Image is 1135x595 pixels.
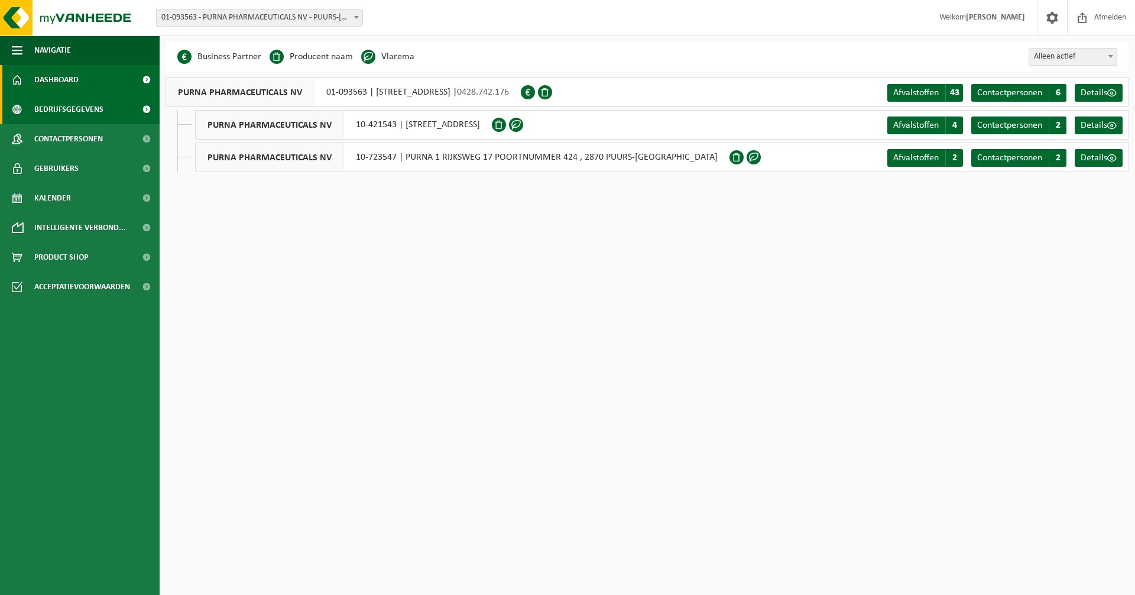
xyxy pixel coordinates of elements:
span: Details [1081,88,1107,98]
div: 10-421543 | [STREET_ADDRESS] [195,110,492,140]
span: Gebruikers [34,154,79,183]
span: Afvalstoffen [893,153,939,163]
li: Producent naam [270,48,353,66]
span: Acceptatievoorwaarden [34,272,130,302]
span: Alleen actief [1029,48,1117,65]
span: Kalender [34,183,71,213]
span: Bedrijfsgegevens [34,95,103,124]
span: Intelligente verbond... [34,213,126,242]
div: 01-093563 | [STREET_ADDRESS] | [166,77,521,107]
span: 01-093563 - PURNA PHARMACEUTICALS NV - PUURS-SINT-AMANDS [157,9,362,26]
span: Product Shop [34,242,88,272]
span: Alleen actief [1029,48,1117,66]
span: 0428.742.176 [457,88,509,97]
span: Contactpersonen [34,124,103,154]
a: Afvalstoffen 43 [887,84,963,102]
span: 01-093563 - PURNA PHARMACEUTICALS NV - PUURS-SINT-AMANDS [156,9,363,27]
a: Contactpersonen 6 [971,84,1066,102]
span: 43 [945,84,963,102]
a: Contactpersonen 2 [971,117,1066,134]
a: Afvalstoffen 2 [887,149,963,167]
span: Afvalstoffen [893,121,939,130]
li: Business Partner [177,48,261,66]
span: PURNA PHARMACEUTICALS NV [196,111,344,139]
span: 2 [945,149,963,167]
div: 10-723547 | PURNA 1 RIJKSWEG 17 POORTNUMMER 424 , 2870 PUURS-[GEOGRAPHIC_DATA] [195,143,729,172]
span: Details [1081,153,1107,163]
span: PURNA PHARMACEUTICALS NV [196,143,344,172]
a: Afvalstoffen 4 [887,117,963,134]
a: Details [1075,117,1123,134]
span: Afvalstoffen [893,88,939,98]
span: Contactpersonen [977,121,1042,130]
span: 4 [945,117,963,134]
span: 6 [1049,84,1066,102]
span: Contactpersonen [977,88,1042,98]
span: PURNA PHARMACEUTICALS NV [166,78,314,106]
span: Details [1081,121,1107,130]
span: 2 [1049,149,1066,167]
span: 2 [1049,117,1066,134]
span: Navigatie [34,35,71,65]
strong: [PERSON_NAME] [966,13,1025,22]
li: Vlarema [361,48,414,66]
a: Details [1075,149,1123,167]
span: Contactpersonen [977,153,1042,163]
a: Details [1075,84,1123,102]
span: Dashboard [34,65,79,95]
a: Contactpersonen 2 [971,149,1066,167]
